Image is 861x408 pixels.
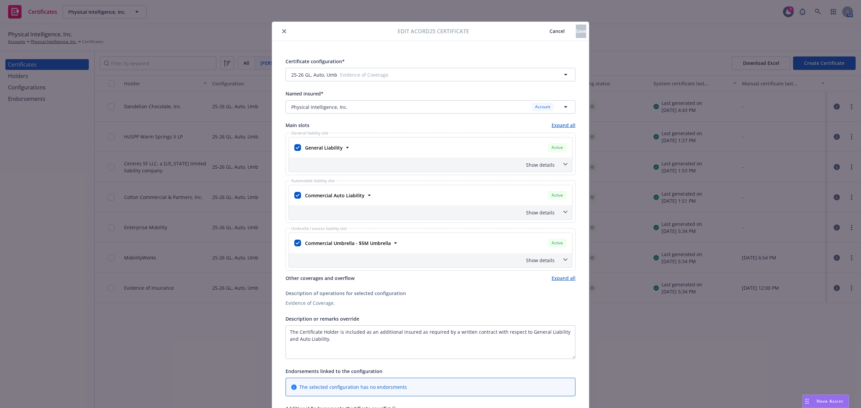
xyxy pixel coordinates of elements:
div: Show details [289,253,572,267]
span: Automobile liability slot [290,179,336,183]
span: Evidence of Coverage. [340,71,510,78]
span: Nova Assist [817,398,843,404]
div: Show details [290,257,555,264]
div: Account [532,103,554,111]
span: Other coverages and overflow [286,275,354,282]
span: 25-26 GL, Auto, Umb [291,71,337,78]
textarea: Input description [286,325,575,359]
span: Physical Intelligence, Inc. [291,104,348,111]
a: Expand all [552,275,575,282]
div: Evidence of Coverage. [286,299,575,307]
span: The selected configuration has no endorsments [299,383,407,391]
button: Cancel [538,25,576,38]
button: 25-26 GL, Auto, UmbEvidence of Coverage. [286,68,575,81]
div: Show details [290,209,555,216]
button: Physical Intelligence, Inc.Account [286,100,575,114]
span: General liability slot [290,131,330,135]
span: Endorsements linked to the configuration [286,368,382,374]
div: Show details [289,205,572,219]
span: Certificate configuration* [286,58,345,65]
div: Show details [290,161,555,168]
button: Save [576,25,586,38]
span: Umbrella / excess liability slot [290,227,348,231]
span: Description or remarks override [286,316,359,322]
button: close [280,27,288,35]
button: Nova Assist [802,395,849,408]
span: Save [576,28,586,34]
span: Edit Acord25 certificate [398,27,469,35]
div: Description of operations for selected configuration [286,290,575,297]
a: Expand all [552,122,575,129]
span: Named insured* [286,90,324,97]
strong: Commercial Auto Liability [305,192,365,199]
span: Active [551,192,564,198]
span: Active [551,145,564,151]
span: Main slots [286,122,309,129]
div: Show details [289,158,572,172]
strong: General Liability [305,145,343,151]
span: Cancel [550,28,565,34]
strong: Commercial Umbrella - $5M Umbrella [305,240,391,246]
div: Drag to move [803,395,811,408]
span: Active [551,240,564,246]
